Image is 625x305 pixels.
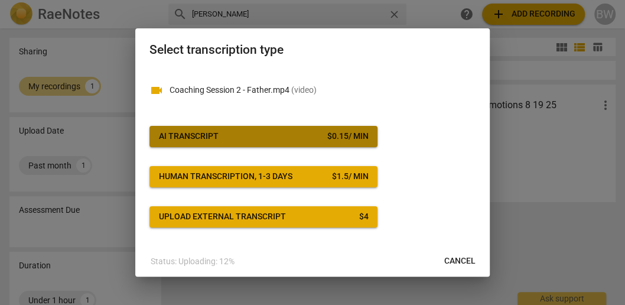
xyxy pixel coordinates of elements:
button: Human transcription, 1-3 days$1.5/ min [149,166,377,187]
span: Cancel [444,255,476,267]
div: $ 1.5 / min [331,171,368,183]
div: Upload external transcript [159,211,286,223]
span: ( video ) [291,85,317,95]
div: AI Transcript [159,131,219,142]
div: Human transcription, 1-3 days [159,171,292,183]
p: Status: Uploading: 12% [151,255,235,268]
button: Upload external transcript$4 [149,206,377,228]
p: Coaching Session 2 - Father.mp4(video) [170,84,476,96]
span: videocam [149,83,164,98]
h2: Select transcription type [149,43,476,57]
button: Cancel [435,251,485,272]
button: AI Transcript$0.15/ min [149,126,377,147]
div: $ 0.15 / min [327,131,368,142]
div: $ 4 [359,211,368,223]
